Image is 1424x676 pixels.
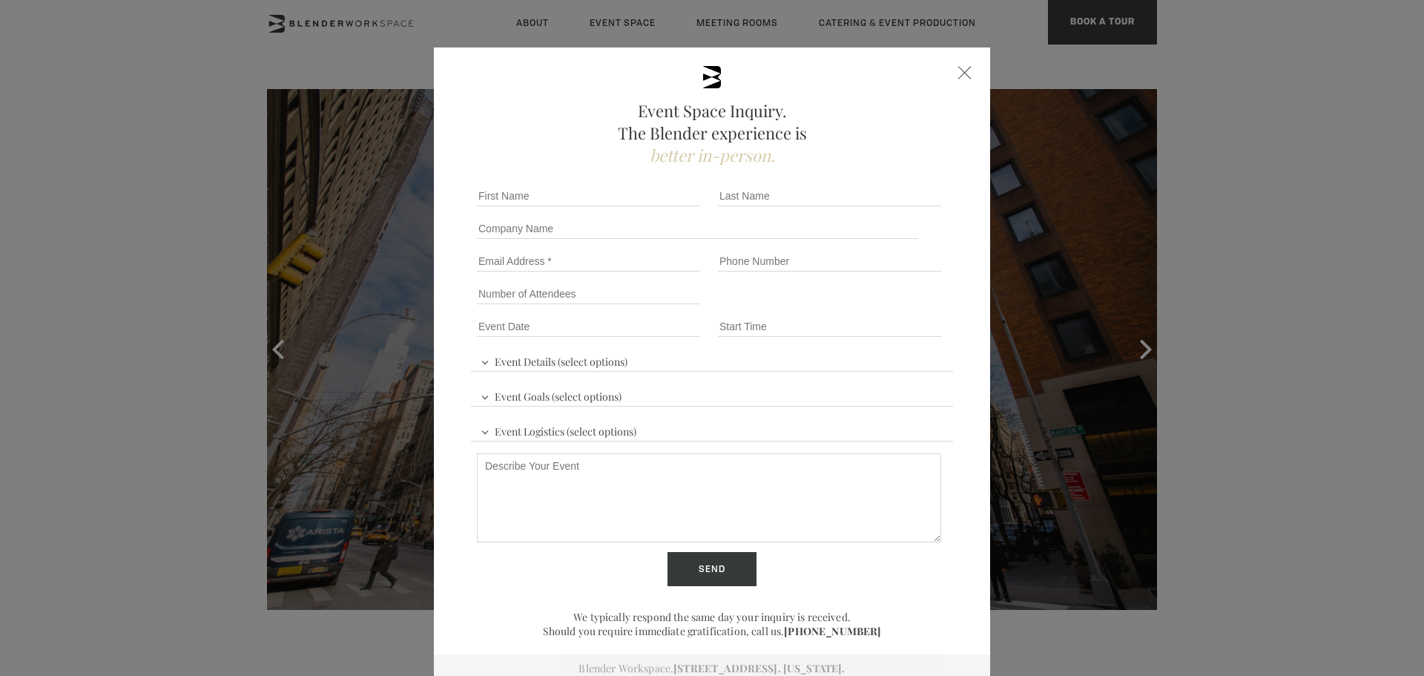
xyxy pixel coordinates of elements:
[471,610,953,624] p: We typically respond the same day your inquiry is received.
[718,186,941,206] input: Last Name
[718,251,941,272] input: Phone Number
[477,349,631,371] span: Event Details (select options)
[477,251,700,272] input: Email Address *
[650,144,775,166] span: better in-person.
[477,283,700,304] input: Number of Attendees
[477,218,918,239] input: Company Name
[477,186,700,206] input: First Name
[784,624,881,638] a: [PHONE_NUMBER]
[471,624,953,638] p: Should you require immediate gratification, call us.
[673,661,845,675] a: [STREET_ADDRESS]. [US_STATE].
[477,384,625,406] span: Event Goals (select options)
[667,552,756,586] input: Send
[477,419,640,441] span: Event Logistics (select options)
[477,316,700,337] input: Event Date
[471,99,953,166] h2: Event Space Inquiry. The Blender experience is
[718,316,941,337] input: Start Time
